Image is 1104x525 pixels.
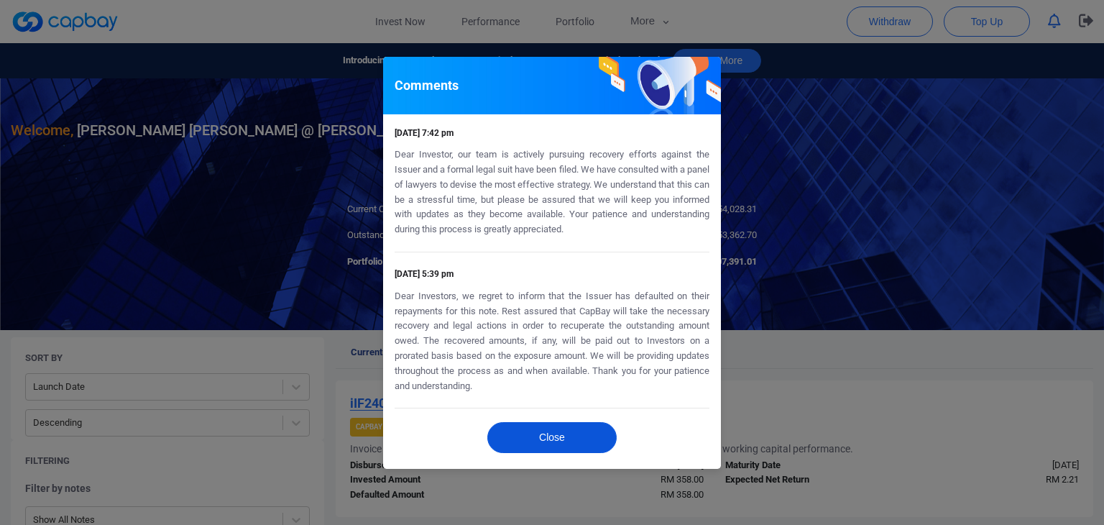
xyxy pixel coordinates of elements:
span: [DATE] 5:39 pm [395,269,454,279]
p: Dear Investors, we regret to inform that the Issuer has defaulted on their repayments for this no... [395,289,709,394]
h5: Comments [395,77,459,94]
button: Close [487,422,617,453]
span: [DATE] 7:42 pm [395,128,454,138]
p: Dear Investor, our team is actively pursuing recovery efforts against the Issuer and a formal leg... [395,147,709,237]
